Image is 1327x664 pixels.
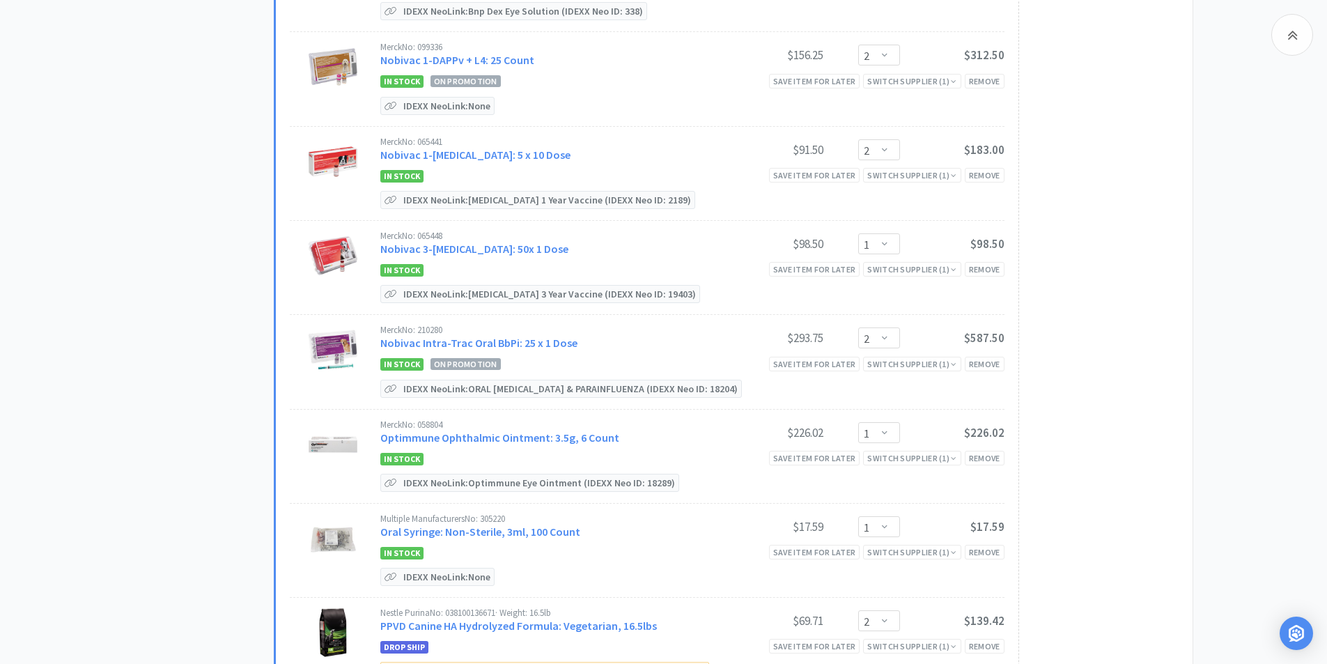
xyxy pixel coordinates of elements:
[719,612,823,629] div: $69.71
[400,474,678,491] p: IDEXX Neo Link: Optimmune Eye Ointment (IDEXX Neo ID: 18289)
[309,137,357,186] img: 3501d85ff4774745893752c761a2fdb2_490721.jpeg
[964,47,1004,63] span: $312.50
[309,420,357,469] img: 7af40e2f8ae54a72992184e83758e323_492288.jpeg
[380,619,657,633] a: PPVD Canine HA Hydrolyzed Formula: Vegetarian, 16.5lbs
[400,3,646,20] p: IDEXX Neo Link: Bnp Dex Eye Solution (IDEXX Neo ID: 338)
[380,231,719,240] div: Merck No: 065448
[380,264,424,277] span: In Stock
[867,169,956,182] div: Switch Supplier ( 1 )
[769,451,860,465] div: Save item for later
[719,236,823,252] div: $98.50
[1280,617,1313,650] div: Open Intercom Messenger
[380,514,719,523] div: Multiple Manufacturers No: 305220
[380,358,424,371] span: In Stock
[719,330,823,346] div: $293.75
[380,325,719,334] div: Merck No: 210280
[970,519,1004,534] span: $17.59
[380,137,719,146] div: Merck No: 065441
[867,546,956,559] div: Switch Supplier ( 1 )
[400,569,494,585] p: IDEXX Neo Link: None
[400,286,699,302] p: IDEXX Neo Link: [MEDICAL_DATA] 3 Year Vaccine (IDEXX Neo ID: 19403)
[380,242,568,256] a: Nobivac 3-[MEDICAL_DATA]: 50x 1 Dose
[309,325,357,374] img: cfa877e47d5b497f92c24853b13e75d7_519457.jpeg
[867,640,956,653] div: Switch Supplier ( 1 )
[867,75,956,88] div: Switch Supplier ( 1 )
[964,330,1004,346] span: $587.50
[719,47,823,63] div: $156.25
[380,148,571,162] a: Nobivac 1-[MEDICAL_DATA]: 5 x 10 Dose
[430,358,501,370] span: On Promotion
[769,168,860,183] div: Save item for later
[769,357,860,371] div: Save item for later
[400,380,741,397] p: IDEXX Neo Link: ORAL [MEDICAL_DATA] & PARAINFLUENZA (IDEXX Neo ID: 18204)
[380,420,719,429] div: Merck No: 058804
[380,43,719,52] div: Merck No: 099336
[769,74,860,88] div: Save item for later
[380,53,534,67] a: Nobivac 1-DAPPv + L4: 25 Count
[309,231,357,280] img: 7e518619339e46c29d066c1a7dacbaa0_492317.jpeg
[769,262,860,277] div: Save item for later
[970,236,1004,252] span: $98.50
[380,431,619,445] a: Optimmune Ophthalmic Ointment: 3.5g, 6 Count
[964,142,1004,157] span: $183.00
[380,525,580,539] a: Oral Syringe: Non-Sterile, 3ml, 100 Count
[965,451,1004,465] div: Remove
[719,141,823,158] div: $91.50
[867,357,956,371] div: Switch Supplier ( 1 )
[964,613,1004,628] span: $139.42
[867,263,956,276] div: Switch Supplier ( 1 )
[965,357,1004,371] div: Remove
[965,639,1004,654] div: Remove
[309,514,357,563] img: 6955a069a61f4c4f9dfd3e0b4192614a_50999.jpeg
[309,43,357,91] img: aa67c473408c4abf93800cb562dcb8b0_58317.jpeg
[965,74,1004,88] div: Remove
[430,75,501,87] span: On Promotion
[769,639,860,654] div: Save item for later
[380,453,424,465] span: In Stock
[964,425,1004,440] span: $226.02
[309,608,357,657] img: 461aab63d5074f778503b189687ba363_77064.jpeg
[965,545,1004,559] div: Remove
[380,641,428,654] span: Drop Ship
[769,545,860,559] div: Save item for later
[719,424,823,441] div: $226.02
[380,608,719,617] div: Nestle Purina No: 038100136671 · Weight: 16.5lb
[400,192,694,208] p: IDEXX Neo Link: [MEDICAL_DATA] 1 Year Vaccine (IDEXX Neo ID: 2189)
[867,451,956,465] div: Switch Supplier ( 1 )
[380,336,577,350] a: Nobivac Intra-Trac Oral BbPi: 25 x 1 Dose
[965,168,1004,183] div: Remove
[400,98,494,114] p: IDEXX Neo Link: None
[719,518,823,535] div: $17.59
[380,170,424,183] span: In Stock
[380,547,424,559] span: In Stock
[965,262,1004,277] div: Remove
[380,75,424,88] span: In Stock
